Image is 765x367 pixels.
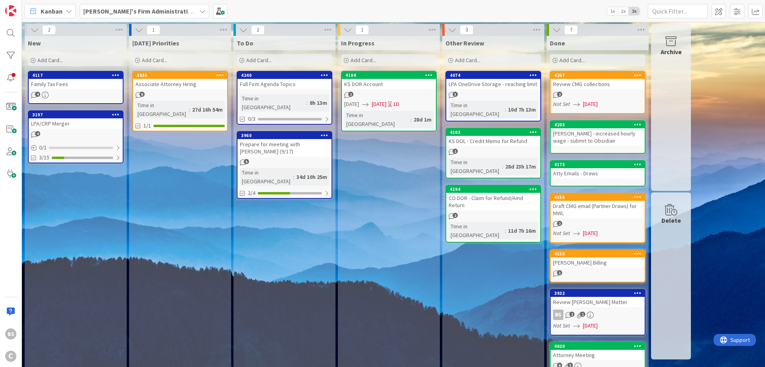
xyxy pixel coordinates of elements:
span: : [505,226,506,235]
span: Other Review [445,39,484,47]
div: LPA OneDrive Storage - reaching limit [446,79,540,89]
div: 4104KS DOR Account [342,72,436,89]
div: 10d 7h 13m [506,105,538,114]
div: KS DOL - Credit Memo for Refund [446,136,540,146]
img: Visit kanbanzone.com [5,5,16,16]
span: [DATE] [583,229,598,237]
span: 2 [557,221,562,226]
div: 28d 23h 17m [503,162,538,171]
span: : [306,98,308,107]
span: 2/4 [248,189,255,197]
input: Quick Filter... [648,4,708,18]
span: 8 [139,92,145,97]
div: 4207 [551,72,645,79]
span: 1/1 [143,122,151,130]
div: Delete [661,216,681,225]
div: Draft CMG email (Partner Draws) for MWL [551,201,645,218]
div: [PERSON_NAME] Billing [551,257,645,268]
span: 2 [453,213,458,218]
div: 3960 [241,133,331,138]
div: 3960Prepare for meeting with [PERSON_NAME] (9/17) [237,132,331,157]
div: 4074 [446,72,540,79]
span: 3/15 [39,153,49,162]
span: : [189,105,190,114]
span: 1 [453,149,458,154]
div: 4103 [450,130,540,135]
div: 4207Review CMG collections [551,72,645,89]
span: 1 [355,25,369,35]
div: 4173 [554,162,645,167]
div: BS [551,310,645,320]
div: 1D [393,100,399,108]
span: Done [550,39,565,47]
span: Add Card... [246,57,272,64]
div: 34d 10h 25m [294,173,329,181]
div: Attorney Meeting [551,350,645,360]
div: 27d 16h 54m [190,105,225,114]
i: Not Set [553,100,570,108]
div: 4150 [551,250,645,257]
div: BS [5,328,16,340]
div: 4103KS DOL - Credit Memo for Refund [446,129,540,146]
span: To Do [237,39,253,47]
span: 3 [460,25,473,35]
div: Time in [GEOGRAPHIC_DATA] [449,158,502,175]
div: 4117Family Tax Fees [29,72,123,89]
div: 4117 [29,72,123,79]
div: 3960 [237,132,331,139]
span: Add Card... [351,57,376,64]
span: 2x [618,7,629,15]
span: Support [17,1,36,11]
div: 4207 [554,73,645,78]
div: Time in [GEOGRAPHIC_DATA] [449,101,505,118]
div: Time in [GEOGRAPHIC_DATA] [344,111,410,128]
span: 4 [35,92,40,97]
span: Add Card... [559,57,585,64]
span: Add Card... [37,57,63,64]
span: : [410,115,412,124]
span: 3 [453,92,458,97]
div: 4155 [554,194,645,200]
b: [PERSON_NAME]'s Firm Administration Board [83,7,214,15]
span: 0/3 [248,115,255,123]
div: Atty Emails - Draws [551,168,645,179]
div: 4103 [446,129,540,136]
div: 4203[PERSON_NAME] - increased hourly wage - submit to Obsidian [551,121,645,146]
span: 3x [629,7,639,15]
div: 3197LPA/CRP Merger [29,111,123,129]
span: 0 / 1 [39,143,47,152]
div: Time in [GEOGRAPHIC_DATA] [240,168,293,186]
div: Review [PERSON_NAME] Matter [551,297,645,307]
div: Review CMG collections [551,79,645,89]
div: 4203 [551,121,645,128]
span: [DATE] [344,100,359,108]
span: 1 [147,25,160,35]
div: 4240Full Firm Agenda Topics [237,72,331,89]
span: [DATE] [583,322,598,330]
span: In Progress [341,39,375,47]
span: New [28,39,41,47]
div: 4020 [554,343,645,349]
div: Time in [GEOGRAPHIC_DATA] [449,222,505,239]
span: : [505,105,506,114]
span: 2 [557,92,562,97]
div: Prepare for meeting with [PERSON_NAME] (9/17) [237,139,331,157]
span: [DATE] [583,100,598,108]
div: 3197 [32,112,123,118]
div: 4173 [551,161,645,168]
div: 4203 [554,122,645,128]
div: 4074 [450,73,540,78]
span: Add Card... [142,57,167,64]
span: 1 [348,92,353,97]
div: BS [553,310,563,320]
i: Not Set [553,322,570,329]
div: Associate Attorney Hiring [133,79,227,89]
div: 4104 [342,72,436,79]
span: [DATE] [372,100,386,108]
div: 4194 [446,186,540,193]
span: : [502,162,503,171]
div: CO DOR - Claim for Refund/Amd Return [446,193,540,210]
span: Add Card... [455,57,481,64]
div: 4074LPA OneDrive Storage - reaching limit [446,72,540,89]
div: 4173Atty Emails - Draws [551,161,645,179]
